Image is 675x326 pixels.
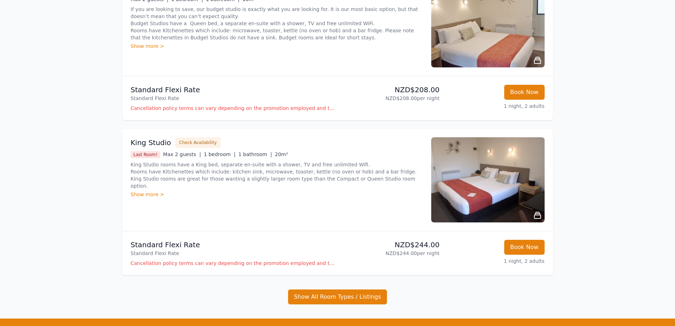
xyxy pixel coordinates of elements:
[288,289,387,304] button: Show All Room Types / Listings
[341,250,440,257] p: NZD$244.00 per night
[445,103,545,110] p: 1 night, 2 adults
[131,43,423,50] div: Show more >
[131,6,423,41] p: If you are looking to save, our budget studio is exactly what you are looking for. It is our most...
[238,151,272,157] span: 1 bathroom |
[131,151,161,158] span: Last Room!
[204,151,236,157] span: 1 bedroom |
[131,138,171,148] h3: King Studio
[131,240,335,250] p: Standard Flexi Rate
[163,151,201,157] span: Max 2 guests |
[341,85,440,95] p: NZD$208.00
[341,95,440,102] p: NZD$208.00 per night
[445,258,545,265] p: 1 night, 2 adults
[131,85,335,95] p: Standard Flexi Rate
[504,85,545,100] button: Book Now
[341,240,440,250] p: NZD$244.00
[131,161,423,189] p: King Studio rooms have a King bed, separate en-suite with a shower, TV and free unlimited Wifi. R...
[504,240,545,255] button: Book Now
[131,95,335,102] p: Standard Flexi Rate
[175,137,221,148] button: Check Availability
[275,151,288,157] span: 20m²
[131,260,335,267] p: Cancellation policy terms can vary depending on the promotion employed and the time of stay of th...
[131,250,335,257] p: Standard Flexi Rate
[131,191,423,198] div: Show more >
[131,105,335,112] p: Cancellation policy terms can vary depending on the promotion employed and the time of stay of th...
